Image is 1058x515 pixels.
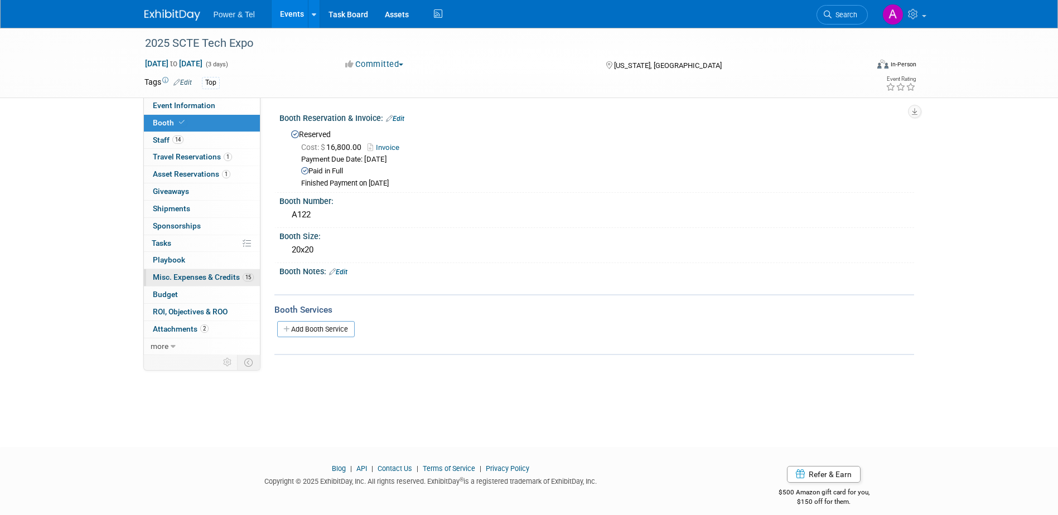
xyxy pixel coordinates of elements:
a: Tasks [144,235,260,252]
a: Attachments2 [144,321,260,338]
span: Shipments [153,204,190,213]
span: [US_STATE], [GEOGRAPHIC_DATA] [614,61,722,70]
span: 1 [224,153,232,161]
span: Travel Reservations [153,152,232,161]
img: ExhibitDay [144,9,200,21]
span: | [347,464,355,473]
img: Alina Dorion [882,4,904,25]
span: more [151,342,168,351]
span: | [369,464,376,473]
span: Staff [153,135,183,144]
a: more [144,338,260,355]
div: Booth Notes: [279,263,914,278]
a: Refer & Earn [787,466,861,483]
button: Committed [341,59,408,70]
span: 15 [243,273,254,281]
a: Giveaways [144,183,260,200]
div: A122 [288,206,906,224]
span: ROI, Objectives & ROO [153,307,228,316]
span: Asset Reservations [153,169,230,178]
div: Booth Size: [279,228,914,242]
div: $500 Amazon gift card for you, [734,480,914,506]
div: Finished Payment on [DATE] [301,179,906,188]
span: | [477,464,484,473]
td: Tags [144,76,192,89]
span: Playbook [153,255,185,264]
span: Budget [153,290,178,299]
span: Booth [153,118,187,127]
span: Search [832,11,857,19]
a: Edit [173,79,192,86]
a: Terms of Service [423,464,475,473]
a: Add Booth Service [277,321,355,337]
div: Event Rating [886,76,916,82]
div: Paid in Full [301,166,906,177]
a: Edit [386,115,404,123]
span: to [168,59,179,68]
a: Invoice [368,143,405,152]
a: ROI, Objectives & ROO [144,304,260,320]
span: | [414,464,421,473]
div: 20x20 [288,241,906,259]
a: Blog [332,464,346,473]
span: (3 days) [205,61,228,68]
span: Misc. Expenses & Credits [153,273,254,281]
img: Format-Inperson.png [877,60,888,69]
sup: ® [460,477,463,483]
a: Staff14 [144,132,260,149]
div: Top [202,77,220,89]
span: Event Information [153,101,215,110]
span: Tasks [152,239,171,247]
span: Cost: $ [301,143,326,152]
span: 1 [222,170,230,178]
div: In-Person [890,60,916,69]
div: Copyright © 2025 ExhibitDay, Inc. All rights reserved. ExhibitDay is a registered trademark of Ex... [144,474,718,487]
div: Payment Due Date: [DATE] [301,154,906,165]
span: Power & Tel [214,10,255,19]
span: Sponsorships [153,221,201,230]
div: Booth Reservation & Invoice: [279,110,914,124]
a: Edit [329,268,347,276]
a: Playbook [144,252,260,269]
td: Toggle Event Tabs [237,355,260,370]
a: Shipments [144,201,260,217]
i: Booth reservation complete [179,119,185,125]
span: [DATE] [DATE] [144,59,203,69]
a: Budget [144,286,260,303]
a: Privacy Policy [486,464,529,473]
span: 14 [172,135,183,144]
a: Event Information [144,98,260,114]
div: Reserved [288,126,906,189]
a: Misc. Expenses & Credits15 [144,269,260,286]
a: Sponsorships [144,218,260,235]
span: 2 [200,324,209,333]
div: Booth Services [274,304,914,316]
a: Asset Reservations1 [144,166,260,183]
span: 16,800.00 [301,143,366,152]
a: Search [817,5,868,25]
a: Booth [144,115,260,132]
div: $150 off for them. [734,497,914,507]
span: Giveaways [153,187,189,196]
a: API [356,464,367,473]
div: Event Format [802,58,917,75]
div: 2025 SCTE Tech Expo [141,33,851,54]
td: Personalize Event Tab Strip [218,355,238,370]
a: Travel Reservations1 [144,149,260,166]
div: Booth Number: [279,193,914,207]
span: Attachments [153,324,209,333]
a: Contact Us [378,464,412,473]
